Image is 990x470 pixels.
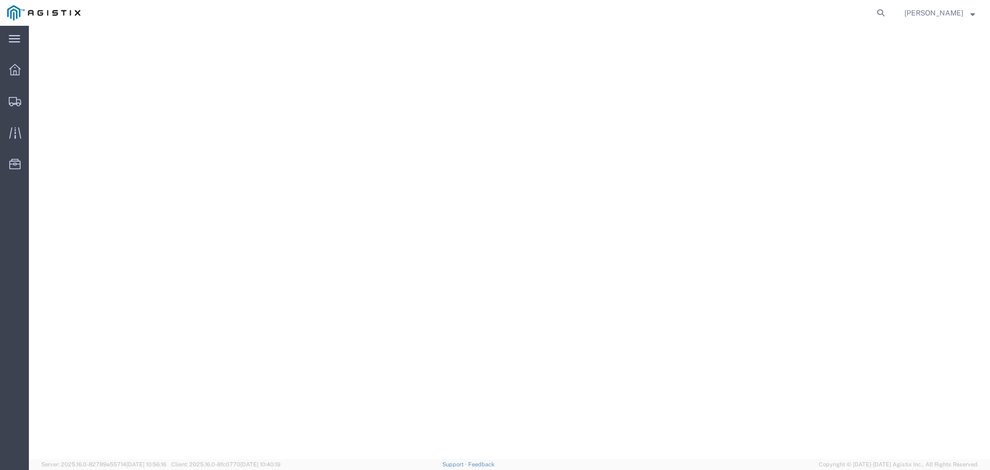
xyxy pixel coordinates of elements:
span: Alexander Baetens [904,7,963,19]
a: Feedback [468,461,494,467]
a: Support [442,461,468,467]
img: logo [7,5,80,21]
span: Copyright © [DATE]-[DATE] Agistix Inc., All Rights Reserved [819,460,978,469]
span: [DATE] 10:56:16 [126,461,167,467]
span: Server: 2025.16.0-82789e55714 [41,461,167,467]
button: [PERSON_NAME] [904,7,976,19]
span: Client: 2025.16.0-8fc0770 [171,461,280,467]
span: [DATE] 10:40:19 [240,461,280,467]
iframe: FS Legacy Container [29,26,990,459]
